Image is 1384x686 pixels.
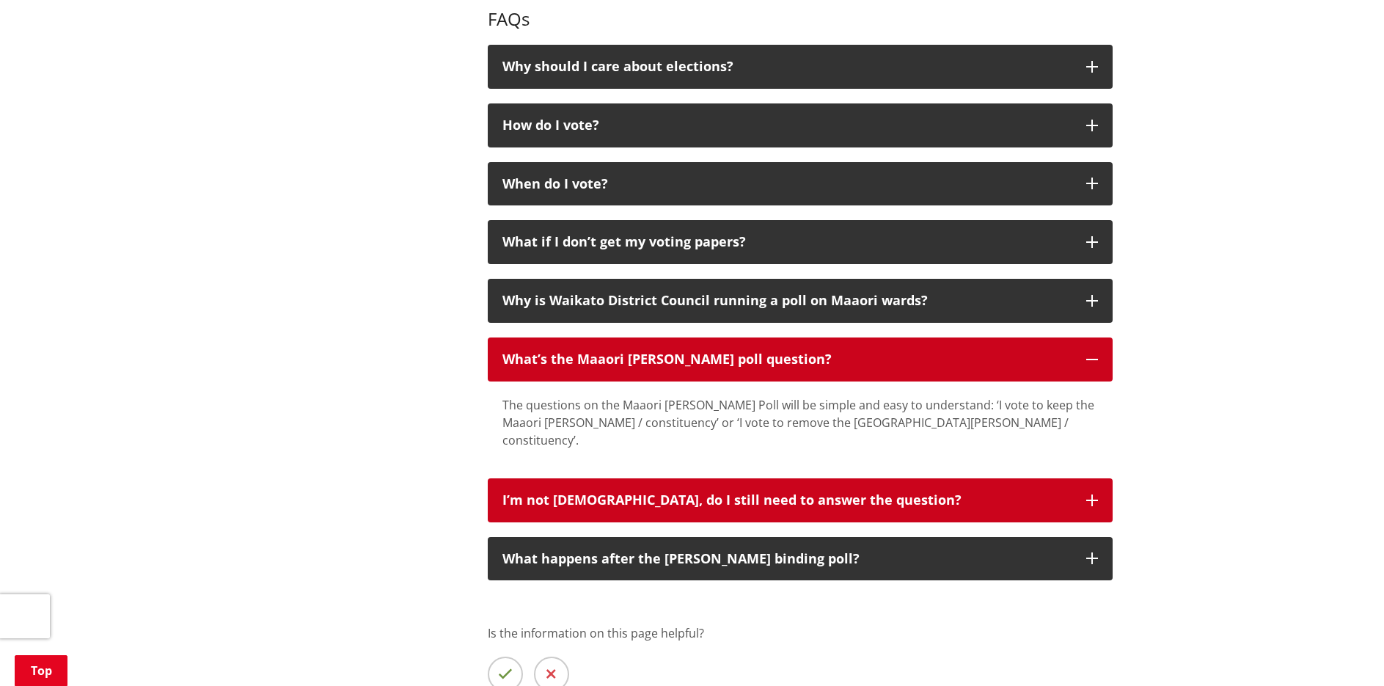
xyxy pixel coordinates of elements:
[488,45,1113,89] button: Why should I care about elections?
[502,493,1072,508] div: I’m not [DEMOGRAPHIC_DATA], do I still need to answer the question?
[502,352,1072,367] div: What’s the Maaori [PERSON_NAME] poll question?
[488,279,1113,323] button: Why is Waikato District Council running a poll on Maaori wards?
[502,177,1072,191] div: When do I vote?
[502,552,1072,566] div: What happens after the [PERSON_NAME] binding poll?
[488,478,1113,522] button: I’m not [DEMOGRAPHIC_DATA], do I still need to answer the question?
[502,293,1072,308] div: Why is Waikato District Council running a poll on Maaori wards?
[502,118,1072,133] div: How do I vote?
[488,624,1113,642] p: Is the information on this page helpful?
[1317,624,1369,677] iframe: Messenger Launcher
[15,655,67,686] a: Top
[488,220,1113,264] button: What if I don’t get my voting papers?
[502,59,1072,74] div: Why should I care about elections?
[488,103,1113,147] button: How do I vote?
[488,9,1113,30] h3: FAQs
[488,537,1113,581] button: What happens after the [PERSON_NAME] binding poll?
[502,235,1072,249] div: What if I don’t get my voting papers?
[488,162,1113,206] button: When do I vote?
[502,396,1098,449] div: The questions on the Maaori [PERSON_NAME] Poll will be simple and easy to understand: ‘I vote to ...
[488,337,1113,382] button: What’s the Maaori [PERSON_NAME] poll question?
